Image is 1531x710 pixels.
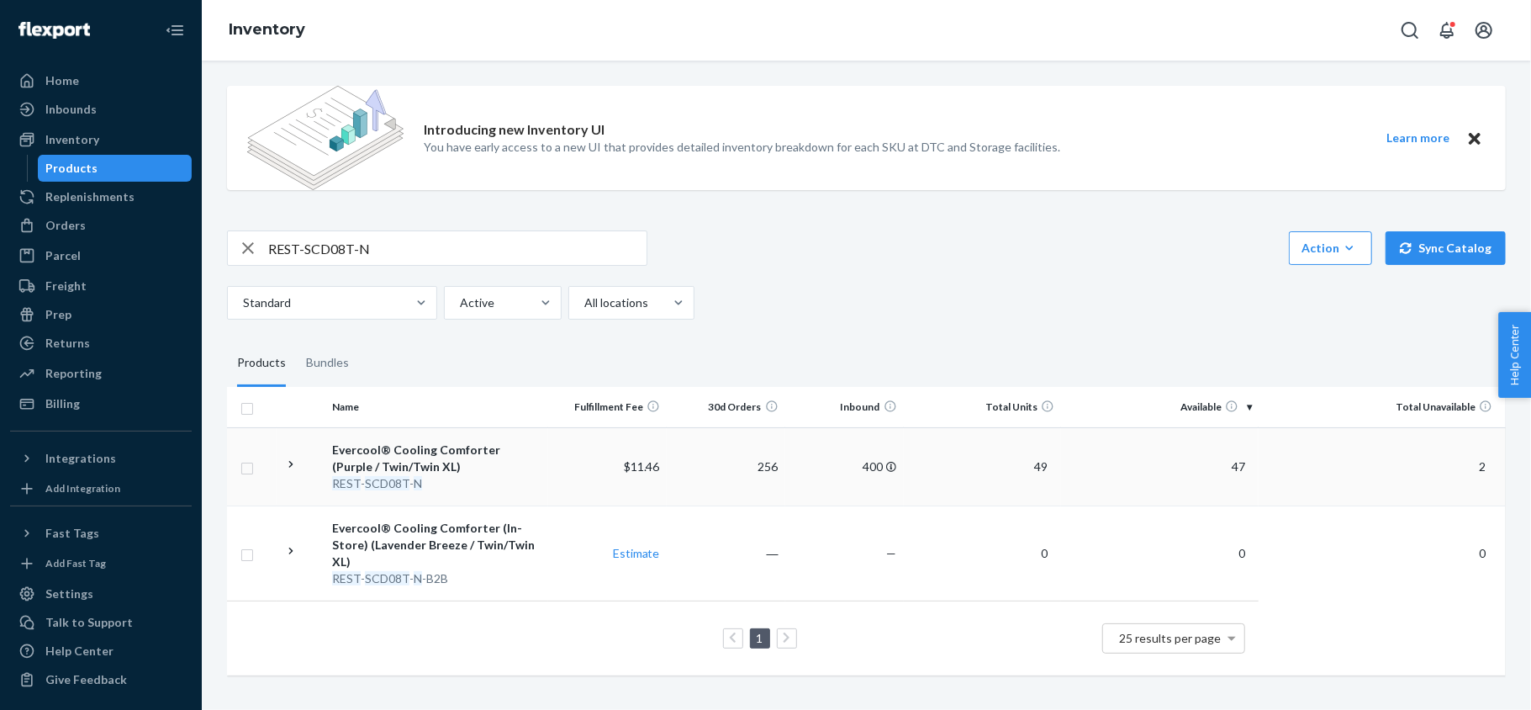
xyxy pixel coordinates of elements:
[45,556,106,570] div: Add Fast Tag
[548,387,667,427] th: Fulfillment Fee
[10,638,192,665] a: Help Center
[10,126,192,153] a: Inventory
[1259,387,1506,427] th: Total Unavailable
[237,340,286,387] div: Products
[45,278,87,294] div: Freight
[1467,13,1501,47] button: Open account menu
[624,459,660,474] span: $11.46
[45,247,81,264] div: Parcel
[1301,240,1359,257] div: Action
[1225,459,1252,474] span: 47
[458,294,460,311] input: Active
[332,571,361,585] em: REST
[332,520,541,570] div: Evercool® Cooling Comforter (In-Store) (Lavender Breeze / Twin/Twin XL)
[1119,631,1221,645] span: 25 results per page
[45,217,86,234] div: Orders
[247,86,404,190] img: new-reports-banner-icon.82668bd98b6a51aee86340f2a7b77ae3.png
[10,666,192,693] button: Give Feedback
[10,67,192,94] a: Home
[229,20,305,39] a: Inventory
[45,72,79,89] div: Home
[10,554,192,574] a: Add Fast Tag
[241,294,243,311] input: Standard
[583,294,584,311] input: All locations
[10,360,192,387] a: Reporting
[45,585,93,602] div: Settings
[45,450,116,467] div: Integrations
[10,301,192,328] a: Prep
[46,160,98,177] div: Products
[45,365,102,382] div: Reporting
[45,525,99,542] div: Fast Tags
[10,183,192,210] a: Replenishments
[1034,546,1054,560] span: 0
[1061,387,1259,427] th: Available
[45,643,114,660] div: Help Center
[785,387,904,427] th: Inbound
[45,335,90,352] div: Returns
[10,212,192,239] a: Orders
[667,427,785,506] td: 256
[45,395,80,412] div: Billing
[10,445,192,472] button: Integrations
[1027,459,1054,474] span: 49
[332,442,541,475] div: Evercool® Cooling Comforter (Purple / Twin/Twin XL)
[306,340,349,387] div: Bundles
[1472,459,1492,474] span: 2
[10,390,192,417] a: Billing
[332,570,541,587] div: - - -B2B
[904,387,1062,427] th: Total Units
[268,231,647,265] input: Search inventory by name or sku
[414,476,422,490] em: N
[158,13,192,47] button: Close Navigation
[365,476,409,490] em: SCD08T
[414,571,422,585] em: N
[10,273,192,299] a: Freight
[18,22,90,39] img: Flexport logo
[1393,13,1427,47] button: Open Search Box
[10,609,192,636] a: Talk to Support
[10,242,192,269] a: Parcel
[785,427,904,506] td: 400
[667,506,785,601] td: ―
[45,614,133,631] div: Talk to Support
[45,671,127,688] div: Give Feedback
[215,6,319,55] ol: breadcrumbs
[1472,546,1492,560] span: 0
[10,520,192,547] button: Fast Tags
[10,330,192,357] a: Returns
[38,155,193,182] a: Products
[1232,546,1252,560] span: 0
[45,101,97,118] div: Inbounds
[10,580,192,607] a: Settings
[45,306,71,323] div: Prep
[424,120,604,140] p: Introducing new Inventory UI
[1376,128,1460,149] button: Learn more
[325,387,547,427] th: Name
[1464,128,1486,149] button: Close
[10,96,192,123] a: Inbounds
[332,475,541,492] div: - -
[753,631,767,645] a: Page 1 is your current page
[613,546,660,560] a: Estimate
[45,188,135,205] div: Replenishments
[1498,312,1531,398] button: Help Center
[45,481,120,495] div: Add Integration
[1289,231,1372,265] button: Action
[667,387,785,427] th: 30d Orders
[10,479,192,499] a: Add Integration
[365,571,409,585] em: SCD08T
[1430,13,1464,47] button: Open notifications
[45,131,99,148] div: Inventory
[1386,231,1506,265] button: Sync Catalog
[424,139,1060,156] p: You have early access to a new UI that provides detailed inventory breakdown for each SKU at DTC ...
[887,546,897,560] span: —
[332,476,361,490] em: REST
